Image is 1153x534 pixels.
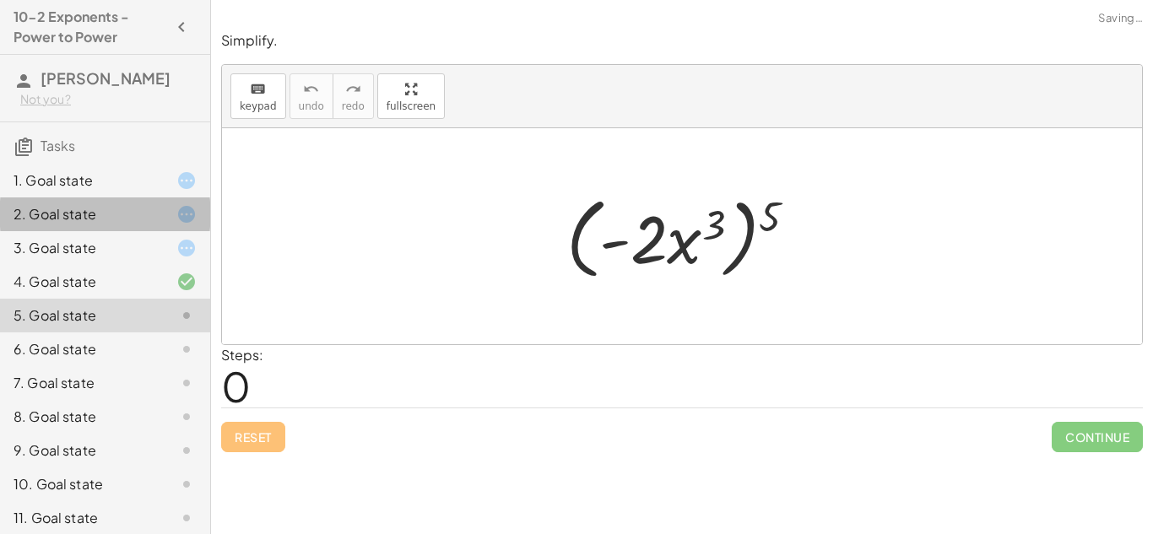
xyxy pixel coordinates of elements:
[1098,10,1143,27] span: Saving…
[387,100,436,112] span: fullscreen
[299,100,324,112] span: undo
[14,238,149,258] div: 3. Goal state
[221,360,251,412] span: 0
[221,346,263,364] label: Steps:
[20,91,197,108] div: Not you?
[176,508,197,528] i: Task not started.
[176,305,197,326] i: Task not started.
[345,79,361,100] i: redo
[333,73,374,119] button: redoredo
[377,73,445,119] button: fullscreen
[290,73,333,119] button: undoundo
[250,79,266,100] i: keyboard
[303,79,319,100] i: undo
[230,73,286,119] button: keyboardkeypad
[14,373,149,393] div: 7. Goal state
[14,440,149,461] div: 9. Goal state
[176,170,197,191] i: Task started.
[14,474,149,494] div: 10. Goal state
[176,373,197,393] i: Task not started.
[14,305,149,326] div: 5. Goal state
[176,272,197,292] i: Task finished and correct.
[41,68,171,88] span: [PERSON_NAME]
[14,204,149,224] div: 2. Goal state
[240,100,277,112] span: keypad
[221,31,1143,51] p: Simplify.
[176,339,197,359] i: Task not started.
[14,407,149,427] div: 8. Goal state
[176,407,197,427] i: Task not started.
[14,7,166,47] h4: 10-2 Exponents - Power to Power
[41,137,75,154] span: Tasks
[176,238,197,258] i: Task started.
[14,339,149,359] div: 6. Goal state
[176,204,197,224] i: Task started.
[14,170,149,191] div: 1. Goal state
[342,100,365,112] span: redo
[14,272,149,292] div: 4. Goal state
[176,440,197,461] i: Task not started.
[176,474,197,494] i: Task not started.
[14,508,149,528] div: 11. Goal state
